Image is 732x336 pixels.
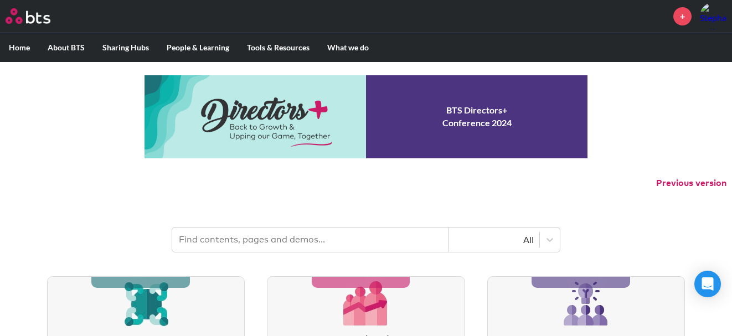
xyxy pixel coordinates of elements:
[318,33,378,62] label: What we do
[673,7,692,25] a: +
[700,3,726,29] a: Profile
[6,8,50,24] img: BTS Logo
[172,228,449,252] input: Find contents, pages and demos...
[559,277,612,330] img: [object Object]
[339,277,392,329] img: [object Object]
[455,234,534,246] div: All
[700,3,726,29] img: Stephanie Symeonidi
[158,33,238,62] label: People & Learning
[6,8,71,24] a: Go home
[238,33,318,62] label: Tools & Resources
[656,177,726,189] button: Previous version
[39,33,94,62] label: About BTS
[145,75,587,158] a: Conference 2024
[120,277,172,329] img: [object Object]
[694,271,721,297] div: Open Intercom Messenger
[94,33,158,62] label: Sharing Hubs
